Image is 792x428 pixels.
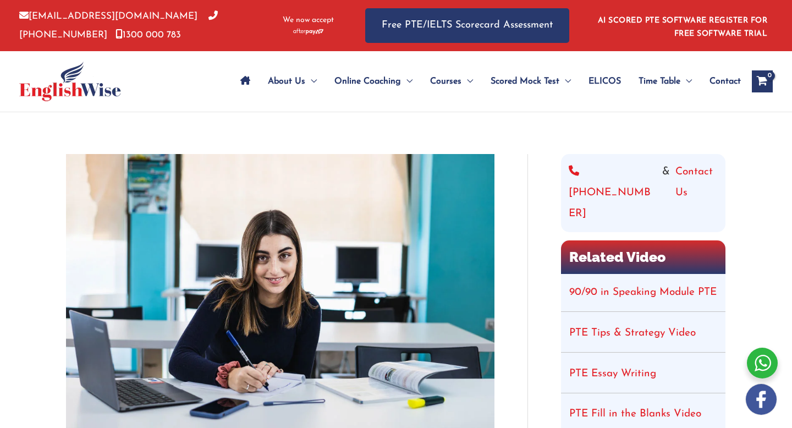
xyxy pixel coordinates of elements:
nav: Site Navigation: Main Menu [232,62,741,101]
span: We now accept [283,15,334,26]
span: Courses [430,62,461,101]
a: PTE Fill in the Blanks Video [569,409,701,419]
a: 90/90 in Speaking Module PTE [569,287,717,298]
span: ELICOS [588,62,621,101]
img: cropped-ew-logo [19,62,121,101]
span: Menu Toggle [305,62,317,101]
div: & [569,162,718,224]
a: AI SCORED PTE SOFTWARE REGISTER FOR FREE SOFTWARE TRIAL [598,17,768,38]
span: Contact [710,62,741,101]
a: Contact [701,62,741,101]
a: CoursesMenu Toggle [421,62,482,101]
a: [PHONE_NUMBER] [569,162,657,224]
span: Menu Toggle [559,62,571,101]
span: Scored Mock Test [491,62,559,101]
span: Menu Toggle [401,62,413,101]
span: Online Coaching [334,62,401,101]
aside: Header Widget 1 [591,8,773,43]
a: 1300 000 783 [116,30,181,40]
a: [EMAIL_ADDRESS][DOMAIN_NAME] [19,12,197,21]
a: PTE Essay Writing [569,369,656,379]
span: Menu Toggle [461,62,473,101]
h2: Related Video [561,240,725,274]
a: Online CoachingMenu Toggle [326,62,421,101]
span: About Us [268,62,305,101]
img: white-facebook.png [746,384,777,415]
a: PTE Tips & Strategy Video [569,328,696,338]
span: Menu Toggle [680,62,692,101]
span: Time Table [639,62,680,101]
a: ELICOS [580,62,630,101]
a: About UsMenu Toggle [259,62,326,101]
a: Scored Mock TestMenu Toggle [482,62,580,101]
a: View Shopping Cart, empty [752,70,773,92]
a: Contact Us [675,162,718,224]
img: Afterpay-Logo [293,29,323,35]
a: Free PTE/IELTS Scorecard Assessment [365,8,569,43]
a: [PHONE_NUMBER] [19,12,218,39]
a: Time TableMenu Toggle [630,62,701,101]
